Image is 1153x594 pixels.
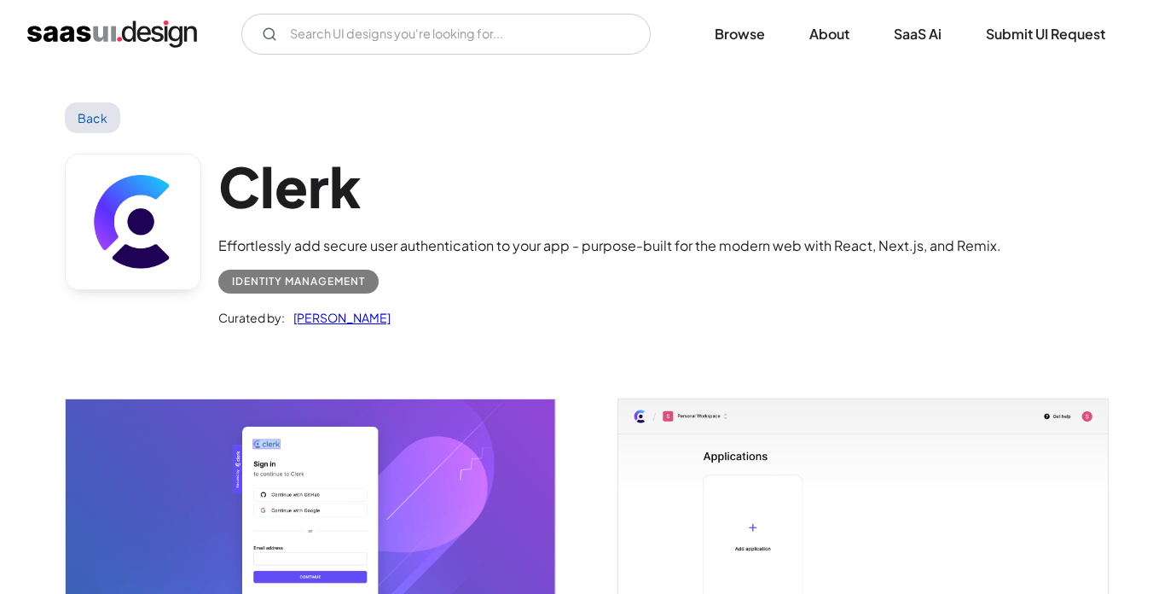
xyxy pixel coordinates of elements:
a: Back [65,102,120,133]
a: home [27,20,197,48]
a: Browse [694,15,785,53]
a: [PERSON_NAME] [285,307,391,328]
form: Email Form [241,14,651,55]
h1: Clerk [218,154,1001,219]
div: Identity Management [232,271,365,292]
div: Curated by: [218,307,285,328]
a: About [789,15,870,53]
input: Search UI designs you're looking for... [241,14,651,55]
a: Submit UI Request [965,15,1126,53]
div: Effortlessly add secure user authentication to your app - purpose-built for the modern web with R... [218,236,1001,256]
a: SaaS Ai [873,15,962,53]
